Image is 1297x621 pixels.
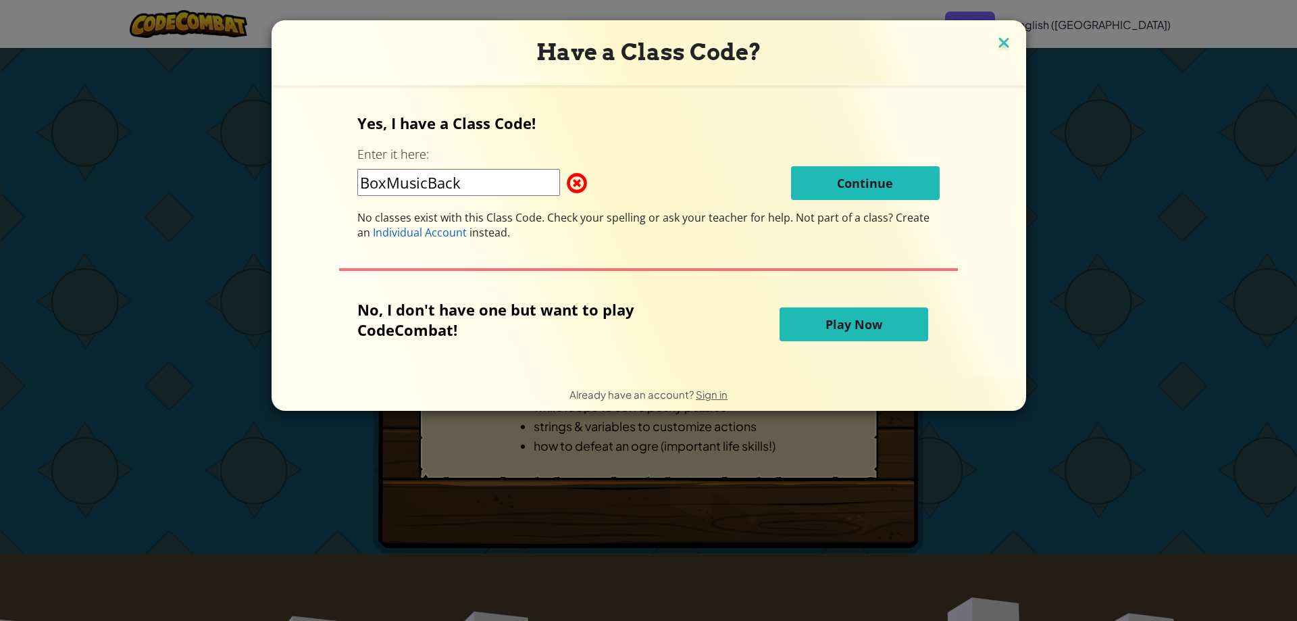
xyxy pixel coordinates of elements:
[696,388,728,401] a: Sign in
[357,146,429,163] label: Enter it here:
[357,210,796,225] span: No classes exist with this Class Code. Check your spelling or ask your teacher for help.
[536,39,761,66] span: Have a Class Code?
[791,166,940,200] button: Continue
[373,225,467,240] span: Individual Account
[467,225,510,240] span: instead.
[825,316,882,332] span: Play Now
[357,113,940,133] p: Yes, I have a Class Code!
[357,210,930,240] span: Not part of a class? Create an
[569,388,696,401] span: Already have an account?
[780,307,928,341] button: Play Now
[995,34,1013,54] img: close icon
[837,175,893,191] span: Continue
[357,299,701,340] p: No, I don't have one but want to play CodeCombat!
